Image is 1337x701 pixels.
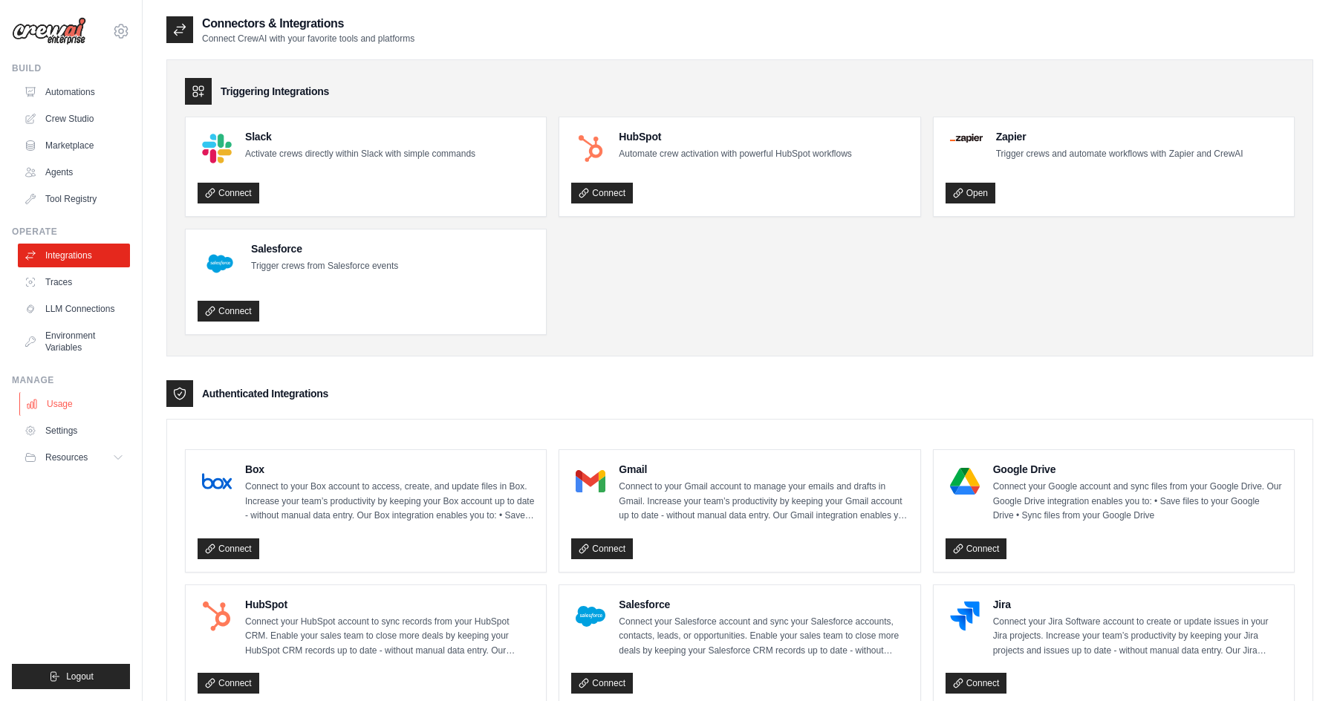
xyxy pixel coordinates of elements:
a: Open [946,183,995,203]
a: Connect [946,538,1007,559]
p: Connect CrewAI with your favorite tools and platforms [202,33,414,45]
h4: Gmail [619,462,908,477]
img: Gmail Logo [576,466,605,496]
p: Connect your Salesforce account and sync your Salesforce accounts, contacts, leads, or opportunit... [619,615,908,659]
a: Connect [198,301,259,322]
h3: Authenticated Integrations [202,386,328,401]
a: Environment Variables [18,324,130,359]
h4: Box [245,462,534,477]
img: Jira Logo [950,601,980,631]
a: Usage [19,392,131,416]
img: Logo [12,17,86,45]
a: Settings [18,419,130,443]
img: Salesforce Logo [202,246,238,281]
h3: Triggering Integrations [221,84,329,99]
div: Operate [12,226,130,238]
p: Trigger crews from Salesforce events [251,259,398,274]
a: LLM Connections [18,297,130,321]
img: Box Logo [202,466,232,496]
a: Connect [571,183,633,203]
a: Connect [198,673,259,694]
p: Connect your Google account and sync files from your Google Drive. Our Google Drive integration e... [993,480,1282,524]
span: Resources [45,451,88,463]
a: Connect [946,673,1007,694]
a: Crew Studio [18,107,130,131]
h4: HubSpot [619,129,851,144]
p: Trigger crews and automate workflows with Zapier and CrewAI [996,147,1243,162]
img: HubSpot Logo [202,601,232,631]
h2: Connectors & Integrations [202,15,414,33]
span: Logout [66,671,94,682]
h4: Jira [993,597,1282,612]
p: Automate crew activation with powerful HubSpot workflows [619,147,851,162]
a: Agents [18,160,130,184]
a: Connect [571,538,633,559]
img: HubSpot Logo [576,134,605,163]
h4: Slack [245,129,475,144]
p: Connect your Jira Software account to create or update issues in your Jira projects. Increase you... [993,615,1282,659]
div: Manage [12,374,130,386]
a: Tool Registry [18,187,130,211]
button: Resources [18,446,130,469]
p: Connect to your Gmail account to manage your emails and drafts in Gmail. Increase your team’s pro... [619,480,908,524]
img: Slack Logo [202,134,232,163]
a: Connect [571,673,633,694]
h4: Google Drive [993,462,1282,477]
a: Traces [18,270,130,294]
h4: Salesforce [251,241,398,256]
p: Activate crews directly within Slack with simple commands [245,147,475,162]
a: Automations [18,80,130,104]
a: Connect [198,538,259,559]
p: Connect to your Box account to access, create, and update files in Box. Increase your team’s prod... [245,480,534,524]
img: Zapier Logo [950,134,983,143]
h4: Zapier [996,129,1243,144]
h4: Salesforce [619,597,908,612]
div: Build [12,62,130,74]
h4: HubSpot [245,597,534,612]
p: Connect your HubSpot account to sync records from your HubSpot CRM. Enable your sales team to clo... [245,615,534,659]
img: Salesforce Logo [576,601,605,631]
img: Google Drive Logo [950,466,980,496]
a: Integrations [18,244,130,267]
button: Logout [12,664,130,689]
a: Connect [198,183,259,203]
a: Marketplace [18,134,130,157]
